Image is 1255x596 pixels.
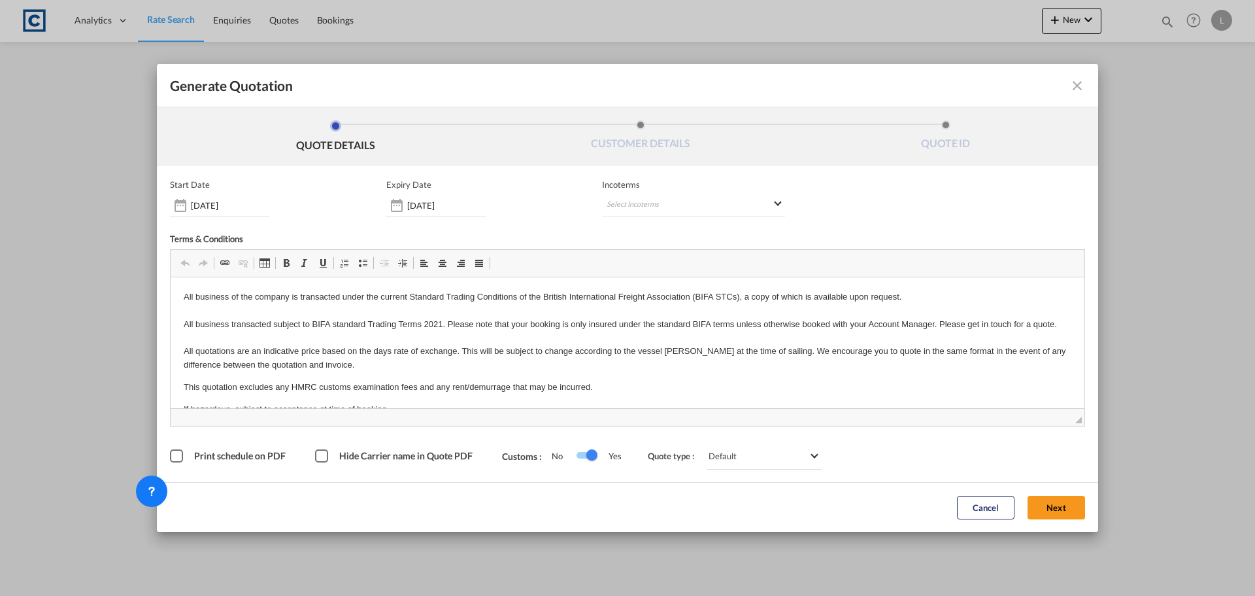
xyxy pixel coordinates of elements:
li: CUSTOMER DETAILS [488,120,794,156]
a: Decrease Indent [375,254,393,272]
span: No [552,451,576,461]
button: Cancel [957,496,1014,519]
input: Start date [191,200,269,211]
span: Yes [595,451,622,461]
a: Table [256,254,274,272]
a: Link (Ctrl+K) [216,254,234,272]
input: Expiry date [407,200,486,211]
span: Hide Carrier name in Quote PDF [339,450,473,461]
div: Terms & Conditions [170,234,627,249]
span: Customs : [502,451,552,462]
p: This quotation excludes any HMRC customs examination fees and any rent/demurrage that may be incu... [13,103,901,117]
button: Next [1028,496,1085,519]
a: Undo (Ctrl+Z) [176,254,194,272]
body: Rich Text Editor, editor6 [13,13,901,139]
li: QUOTE ID [793,120,1098,156]
a: Increase Indent [393,254,412,272]
span: Print schedule on PDF [194,450,286,461]
a: Insert/Remove Bulleted List [354,254,372,272]
p: If hazardous, subject to acceptance at time of booking. [13,126,901,139]
md-switch: Switch 1 [576,446,595,466]
md-checkbox: Hide Carrier name in Quote PDF [315,449,476,463]
li: QUOTE DETAILS [183,120,488,156]
md-checkbox: Print schedule on PDF [170,449,289,463]
a: Unlink [234,254,252,272]
p: All business of the company is transacted under the current Standard Trading Conditions of the Br... [13,13,901,95]
p: Start Date [170,179,210,190]
a: Redo (Ctrl+Y) [194,254,212,272]
span: Drag to resize [1075,417,1082,423]
md-dialog: Generate QuotationQUOTE ... [157,64,1098,532]
p: Expiry Date [386,179,431,190]
md-select: Select Incoterms [602,194,785,217]
md-icon: icon-close fg-AAA8AD cursor m-0 [1069,78,1085,94]
span: Generate Quotation [170,77,293,94]
a: Insert/Remove Numbered List [335,254,354,272]
a: Centre [433,254,452,272]
a: Bold (Ctrl+B) [277,254,295,272]
div: Default [709,451,737,461]
span: Incoterms [602,179,785,190]
a: Justify [470,254,488,272]
a: Align Right [452,254,470,272]
a: Italic (Ctrl+I) [295,254,314,272]
span: Quote type : [648,451,704,461]
iframe: Rich Text Editor, editor6 [171,277,1084,408]
a: Align Left [415,254,433,272]
a: Underline (Ctrl+U) [314,254,332,272]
